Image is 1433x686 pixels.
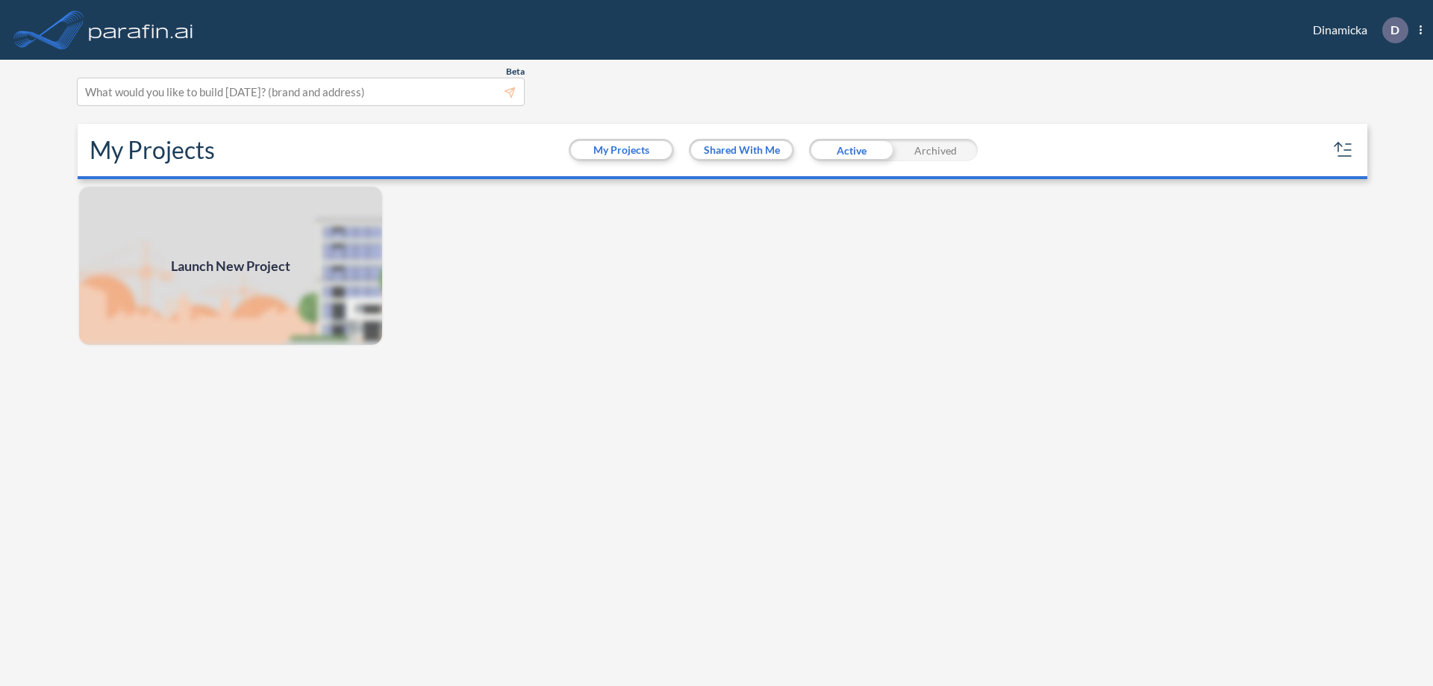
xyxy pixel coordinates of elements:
[1390,23,1399,37] p: D
[86,15,196,45] img: logo
[90,136,215,164] h2: My Projects
[571,141,672,159] button: My Projects
[691,141,792,159] button: Shared With Me
[1331,138,1355,162] button: sort
[809,139,893,161] div: Active
[1290,17,1422,43] div: Dinamicka
[171,256,290,276] span: Launch New Project
[78,185,384,346] a: Launch New Project
[78,185,384,346] img: add
[506,66,525,78] span: Beta
[893,139,978,161] div: Archived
